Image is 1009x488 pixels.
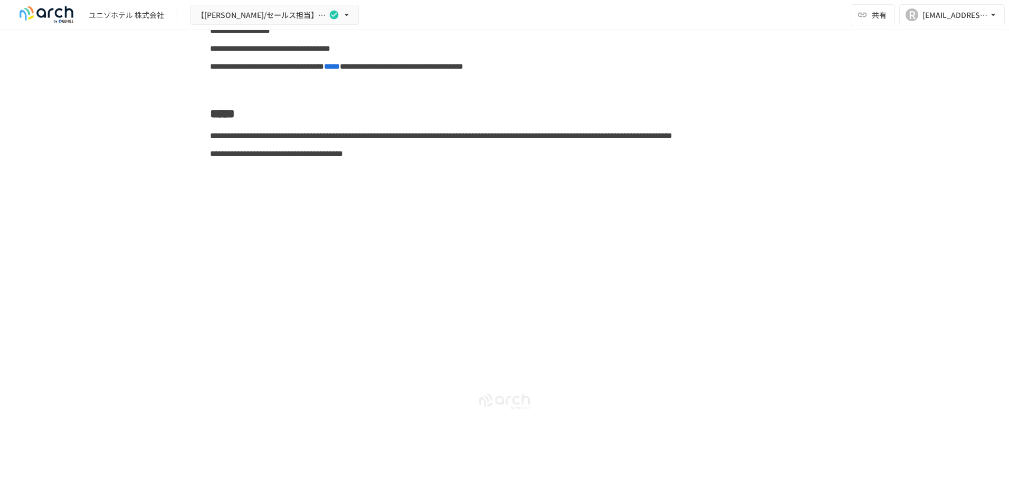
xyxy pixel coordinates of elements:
span: 共有 [872,9,887,21]
div: R [906,8,918,21]
div: ユニゾホテル 株式会社 [89,10,164,21]
button: 共有 [851,4,895,25]
button: R[EMAIL_ADDRESS][DOMAIN_NAME] [899,4,1005,25]
img: logo-default@2x-9cf2c760.svg [13,6,80,23]
div: [EMAIL_ADDRESS][DOMAIN_NAME] [922,8,988,22]
button: 【[PERSON_NAME]/セールス担当】ユニゾホテル 株式会社様_導入支援サポート [190,5,359,25]
span: 【[PERSON_NAME]/セールス担当】ユニゾホテル 株式会社様_導入支援サポート [197,8,327,22]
